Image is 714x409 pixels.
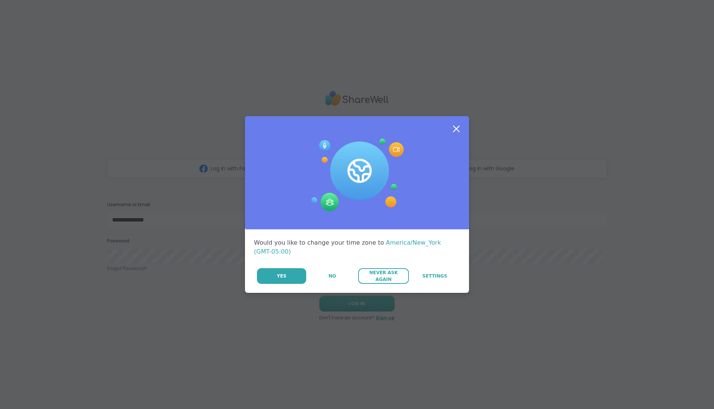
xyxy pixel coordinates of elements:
button: Yes [257,268,306,284]
button: No [307,268,357,284]
div: Would you like to change your time zone to [254,238,460,256]
button: Never Ask Again [358,268,409,284]
span: No [329,273,336,279]
span: Yes [277,273,286,279]
span: Never Ask Again [362,269,405,283]
span: Settings [422,273,447,279]
span: America/New_York (GMT-05:00) [254,239,441,255]
img: Session Experience [310,139,404,212]
a: Settings [410,268,460,284]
